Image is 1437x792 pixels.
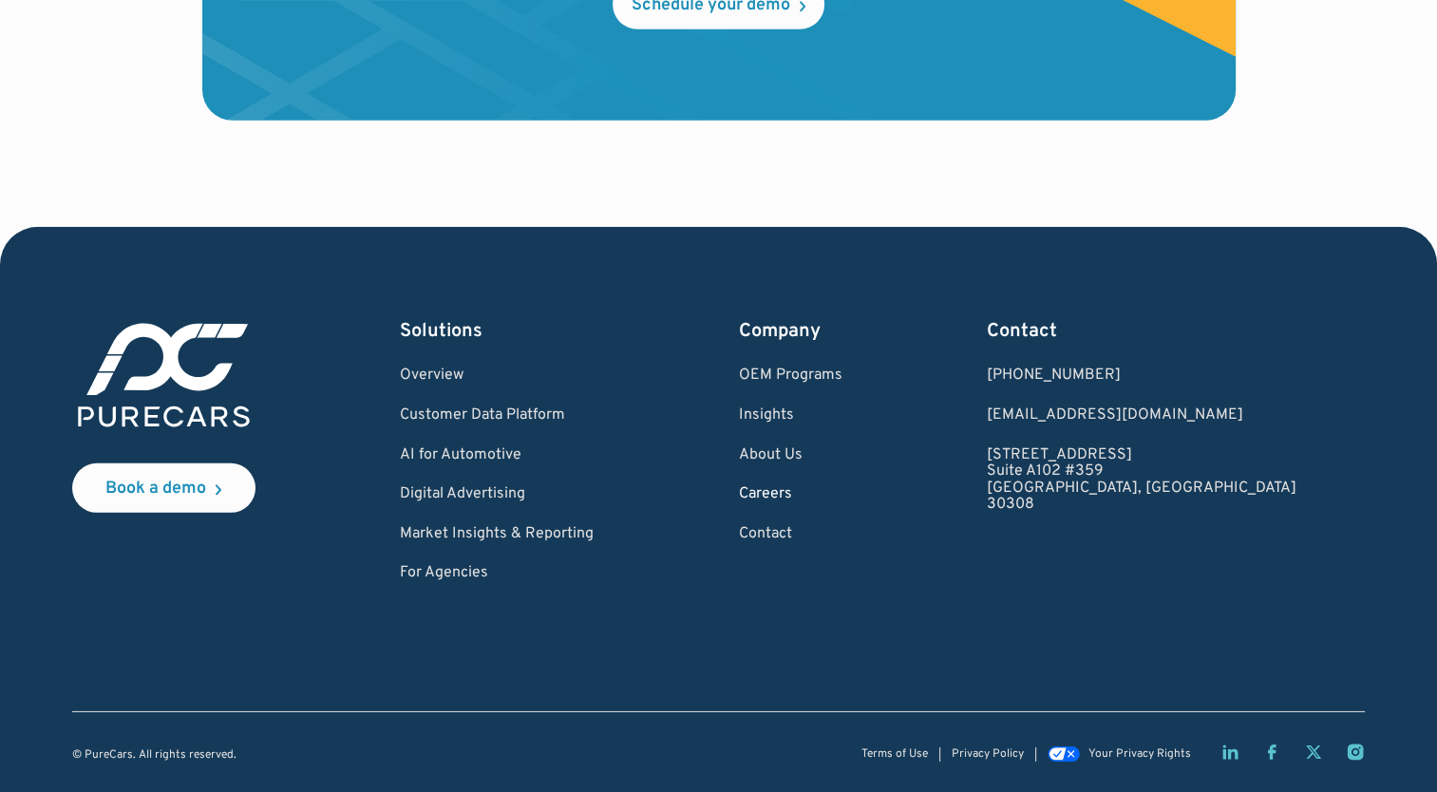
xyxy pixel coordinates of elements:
a: Book a demo [72,463,255,513]
a: Email us [987,407,1296,424]
div: Solutions [400,318,594,345]
div: [PHONE_NUMBER] [987,368,1296,385]
div: © PureCars. All rights reserved. [72,749,236,762]
a: Overview [400,368,594,385]
div: Book a demo [105,481,206,498]
a: About Us [738,447,841,464]
a: Facebook page [1262,743,1281,762]
a: LinkedIn page [1220,743,1239,762]
a: For Agencies [400,565,594,582]
a: Your Privacy Rights [1048,748,1190,762]
a: Instagram page [1346,743,1365,762]
div: Contact [987,318,1296,345]
div: Company [738,318,841,345]
a: Terms of Use [861,748,928,761]
a: Careers [738,486,841,503]
a: Contact [738,526,841,543]
a: Digital Advertising [400,486,594,503]
a: Market Insights & Reporting [400,526,594,543]
a: [STREET_ADDRESS]Suite A102 #359[GEOGRAPHIC_DATA], [GEOGRAPHIC_DATA]30308 [987,447,1296,514]
a: Customer Data Platform [400,407,594,424]
a: Privacy Policy [952,748,1024,761]
a: Insights [738,407,841,424]
a: OEM Programs [738,368,841,385]
a: Twitter X page [1304,743,1323,762]
a: AI for Automotive [400,447,594,464]
img: purecars logo [72,318,255,433]
div: Your Privacy Rights [1087,748,1190,761]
